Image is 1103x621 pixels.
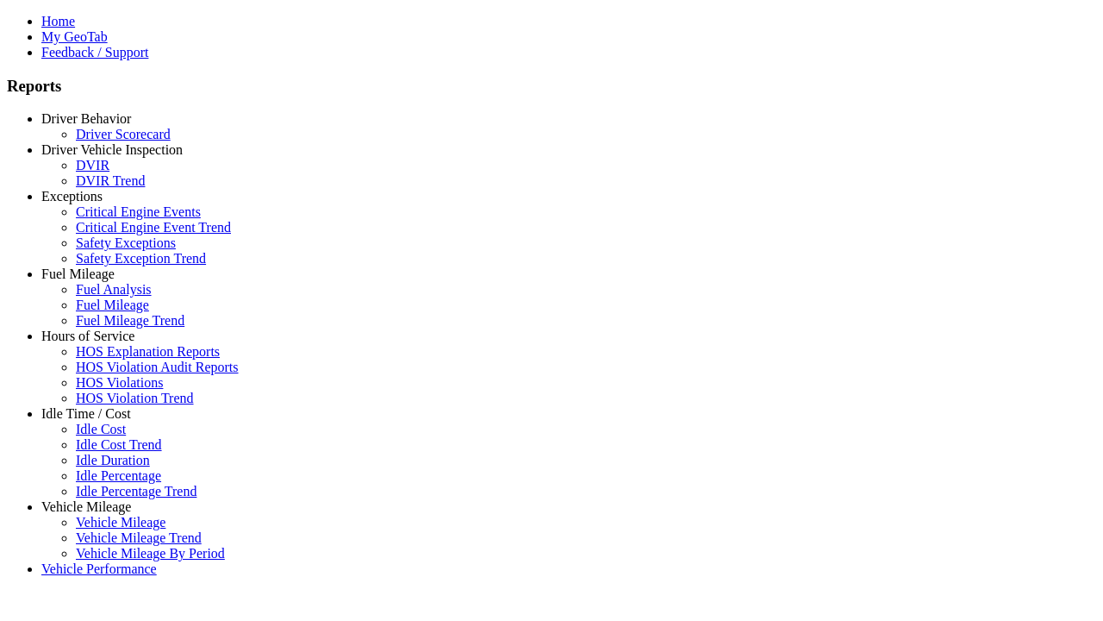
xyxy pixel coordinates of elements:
a: Fuel Analysis [76,282,152,297]
a: HOS Explanation Reports [76,344,220,359]
a: Safety Exception Trend [76,251,206,266]
a: HOS Violations [76,375,163,390]
a: Idle Duration [76,453,150,467]
a: HOS Violation Trend [76,391,194,405]
a: DVIR Trend [76,173,145,188]
a: My GeoTab [41,29,108,44]
a: Idle Percentage [76,468,161,483]
a: Feedback / Support [41,45,148,60]
a: Vehicle Mileage Trend [76,530,202,545]
a: Vehicle Mileage By Period [76,546,225,561]
a: DVIR [76,158,109,172]
a: Idle Cost [76,422,126,436]
a: Exceptions [41,189,103,204]
a: Driver Behavior [41,111,131,126]
a: Fuel Mileage [41,267,115,281]
a: Idle Time / Cost [41,406,131,421]
a: Vehicle Mileage [41,499,131,514]
a: Hours of Service [41,329,134,343]
a: Home [41,14,75,28]
a: Safety Exceptions [76,235,176,250]
a: Critical Engine Events [76,204,201,219]
a: Vehicle Mileage [76,515,165,530]
a: Idle Cost Trend [76,437,162,452]
h3: Reports [7,77,1096,96]
a: HOS Violation Audit Reports [76,360,239,374]
a: Driver Scorecard [76,127,171,141]
a: Vehicle Performance [41,561,157,576]
a: Fuel Mileage Trend [76,313,184,328]
a: Driver Vehicle Inspection [41,142,183,157]
a: Idle Percentage Trend [76,484,196,499]
a: Critical Engine Event Trend [76,220,231,235]
a: Fuel Mileage [76,298,149,312]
